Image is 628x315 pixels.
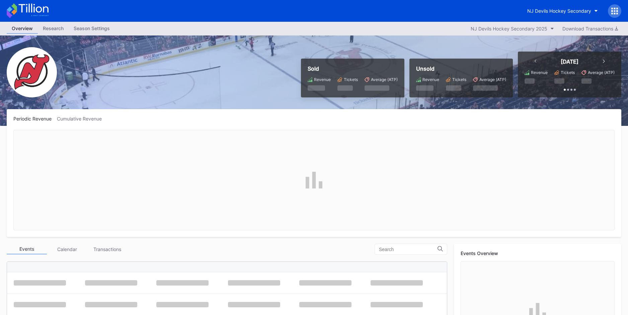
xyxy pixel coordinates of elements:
a: Overview [7,23,38,34]
div: Sold [308,65,398,72]
div: Periodic Revenue [13,116,57,122]
div: NJ Devils Hockey Secondary 2025 [471,26,547,31]
img: NJ_Devils_Hockey_Secondary.png [7,47,57,97]
div: Tickets [561,70,575,75]
div: Revenue [531,70,548,75]
input: Search [379,247,438,252]
div: Tickets [452,77,466,82]
a: Season Settings [69,23,115,34]
div: Events Overview [461,250,615,256]
div: Events [7,244,47,254]
div: Transactions [87,244,127,254]
a: Research [38,23,69,34]
div: [DATE] [561,58,578,65]
button: NJ Devils Hockey Secondary [522,5,603,17]
div: Cumulative Revenue [57,116,107,122]
div: Revenue [422,77,439,82]
div: Average (ATP) [371,77,398,82]
div: Research [38,23,69,33]
div: Unsold [416,65,506,72]
div: Tickets [344,77,358,82]
div: NJ Devils Hockey Secondary [527,8,591,14]
div: Season Settings [69,23,115,33]
div: Average (ATP) [479,77,506,82]
div: Average (ATP) [588,70,615,75]
button: Download Transactions [559,24,621,33]
div: Revenue [314,77,331,82]
div: Download Transactions [562,26,618,31]
button: NJ Devils Hockey Secondary 2025 [467,24,557,33]
div: Calendar [47,244,87,254]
